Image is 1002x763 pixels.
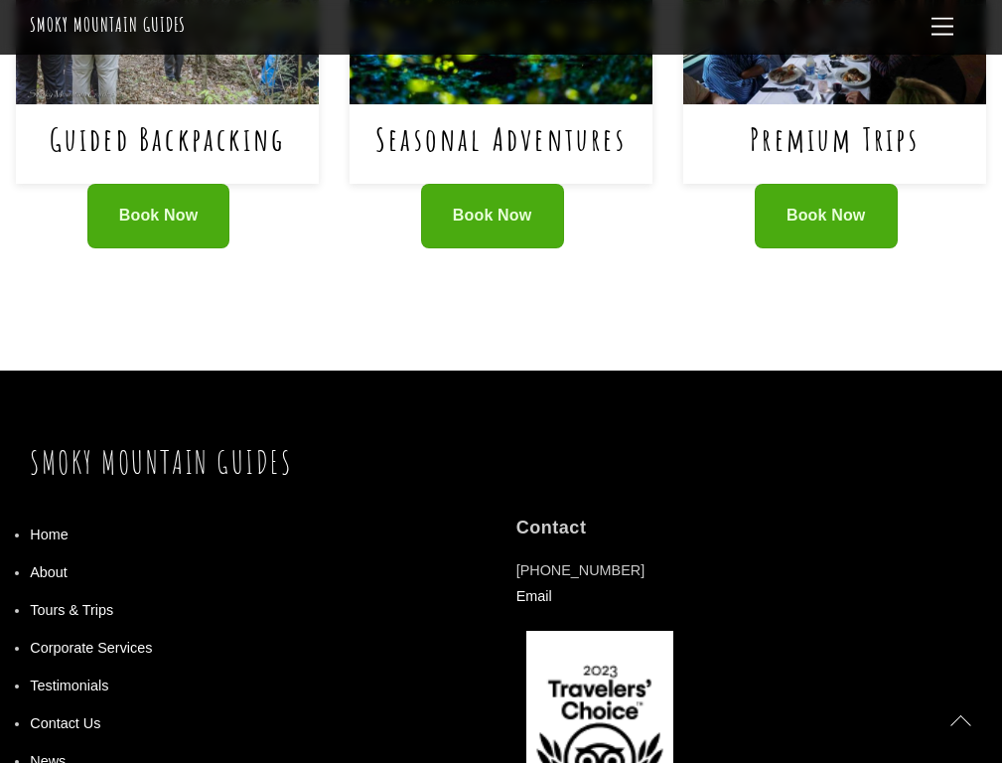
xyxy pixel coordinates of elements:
[50,118,286,159] a: Guided Backpacking
[30,602,113,618] a: Tours & Trips
[923,8,962,47] a: Menu
[30,12,186,37] a: Smoky Mountain Guides
[119,206,199,227] span: Book Now
[787,206,866,227] span: Book Now
[516,517,972,539] h4: Contact
[30,564,68,580] a: About
[750,118,920,159] a: Premium Trips
[30,678,108,693] a: Testimonials
[453,206,532,227] span: Book Now
[30,443,292,482] a: Smoky Mountain Guides
[30,527,68,542] a: Home
[516,588,552,604] a: Email
[375,118,627,159] a: Seasonal Adventures
[755,184,898,248] a: Book Now
[87,184,230,248] a: Book Now
[30,715,100,731] a: Contact Us
[30,640,152,656] a: Corporate Services
[516,557,972,610] p: [PHONE_NUMBER]
[421,184,564,248] a: Book Now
